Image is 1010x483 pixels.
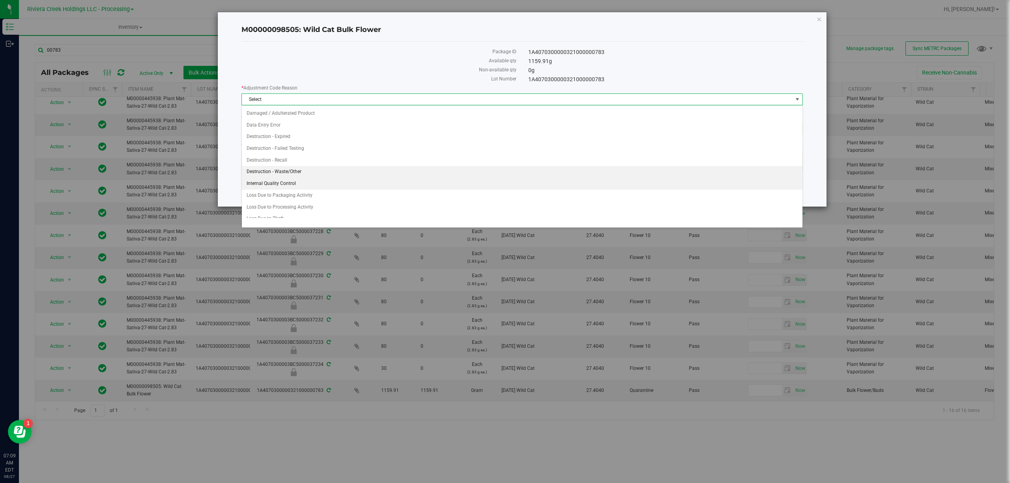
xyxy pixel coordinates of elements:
h4: M00000098505: Wild Cat Bulk Flower [241,25,803,35]
div: 1A4070300000321000000783 [522,75,809,84]
li: Destruction - Waste/Other [242,166,802,178]
span: g [531,67,535,73]
label: Available qty [241,57,516,64]
label: Package ID [241,48,516,55]
li: Destruction - Failed Testing [242,143,802,155]
li: Loss Due to Theft [242,213,802,225]
label: Lot Number [241,75,516,82]
label: Adjustment Code Reason [241,84,803,91]
span: 0 [528,67,535,73]
li: Destruction - Expired [242,131,802,143]
li: Loss Due to Processing Activity [242,201,802,213]
span: select [793,94,802,105]
iframe: Resource center [8,420,32,444]
li: Destruction - Recall [242,155,802,166]
span: 1159.91 [528,58,552,64]
span: g [549,58,552,64]
iframe: Resource center unread badge [23,419,33,428]
li: Damaged / Adulterated Product [242,108,802,119]
div: 1A4070300000321000000783 [522,48,809,56]
li: Data Entry Error [242,119,802,131]
li: Loss Due to Packaging Activity [242,190,802,201]
li: Internal Quality Control [242,178,802,190]
label: Non-available qty [241,66,516,73]
span: Select [242,94,793,105]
